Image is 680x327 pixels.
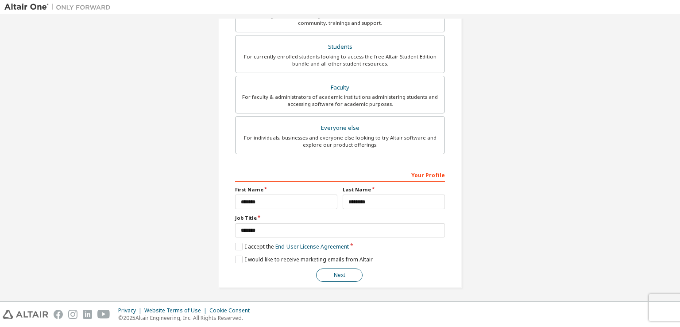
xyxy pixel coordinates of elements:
[241,41,439,53] div: Students
[235,256,373,263] label: I would like to receive marketing emails from Altair
[54,310,63,319] img: facebook.svg
[144,307,209,314] div: Website Terms of Use
[3,310,48,319] img: altair_logo.svg
[241,12,439,27] div: For existing customers looking to access software downloads, HPC resources, community, trainings ...
[83,310,92,319] img: linkedin.svg
[241,134,439,148] div: For individuals, businesses and everyone else looking to try Altair software and explore our prod...
[241,93,439,108] div: For faculty & administrators of academic institutions administering students and accessing softwa...
[241,122,439,134] div: Everyone else
[118,307,144,314] div: Privacy
[235,214,445,222] label: Job Title
[241,82,439,94] div: Faculty
[275,243,349,250] a: End-User License Agreement
[235,186,337,193] label: First Name
[235,167,445,182] div: Your Profile
[97,310,110,319] img: youtube.svg
[241,53,439,67] div: For currently enrolled students looking to access the free Altair Student Edition bundle and all ...
[316,269,363,282] button: Next
[209,307,255,314] div: Cookie Consent
[118,314,255,322] p: © 2025 Altair Engineering, Inc. All Rights Reserved.
[343,186,445,193] label: Last Name
[4,3,115,12] img: Altair One
[68,310,77,319] img: instagram.svg
[235,243,349,250] label: I accept the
